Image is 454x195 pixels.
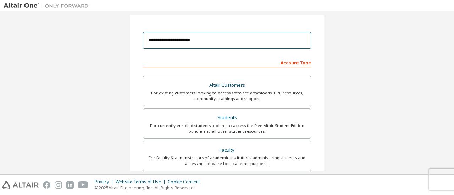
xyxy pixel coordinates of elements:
img: facebook.svg [43,181,50,189]
div: Privacy [95,179,116,185]
img: instagram.svg [55,181,62,189]
div: Students [148,113,306,123]
p: © 2025 Altair Engineering, Inc. All Rights Reserved. [95,185,204,191]
img: youtube.svg [78,181,88,189]
div: For existing customers looking to access software downloads, HPC resources, community, trainings ... [148,90,306,102]
div: For currently enrolled students looking to access the free Altair Student Edition bundle and all ... [148,123,306,134]
img: Altair One [4,2,92,9]
div: Altair Customers [148,80,306,90]
div: Faculty [148,145,306,155]
img: linkedin.svg [66,181,74,189]
div: Account Type [143,57,311,68]
div: Cookie Consent [168,179,204,185]
div: For faculty & administrators of academic institutions administering students and accessing softwa... [148,155,306,166]
div: Website Terms of Use [116,179,168,185]
img: altair_logo.svg [2,181,39,189]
